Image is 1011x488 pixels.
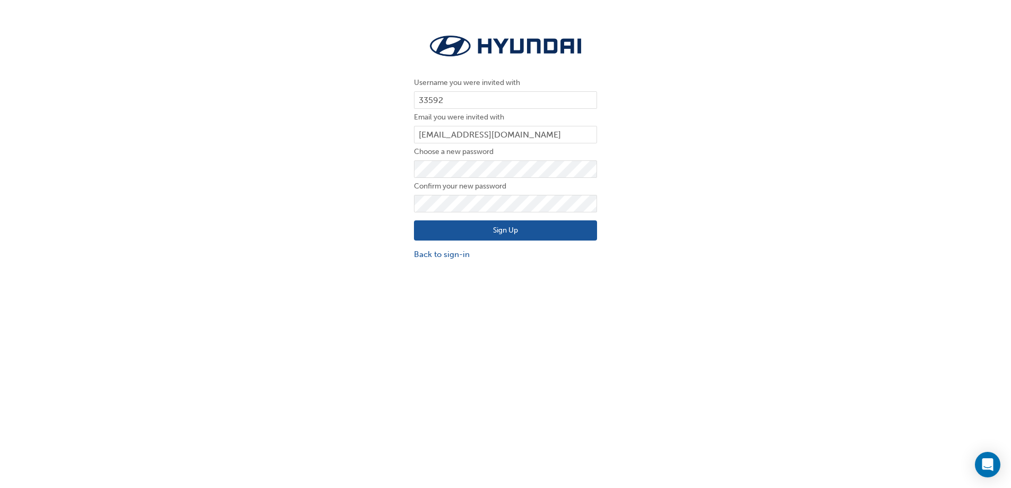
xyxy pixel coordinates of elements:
label: Choose a new password [414,145,597,158]
label: Username you were invited with [414,76,597,89]
label: Email you were invited with [414,111,597,124]
div: Open Intercom Messenger [975,452,1000,477]
input: Username [414,91,597,109]
a: Back to sign-in [414,249,597,261]
button: Sign Up [414,220,597,241]
label: Confirm your new password [414,180,597,193]
img: Trak [414,32,597,61]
